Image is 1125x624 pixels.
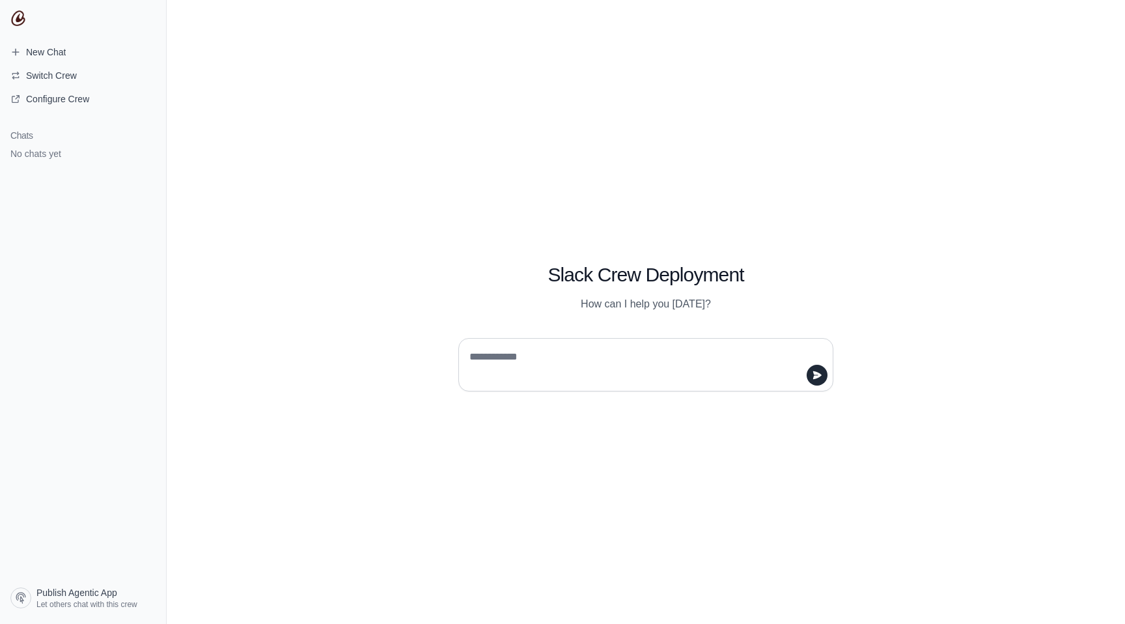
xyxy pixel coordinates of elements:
a: New Chat [5,42,161,63]
span: Switch Crew [26,69,77,82]
img: CrewAI Logo [10,10,26,26]
p: How can I help you [DATE]? [458,296,833,312]
span: Configure Crew [26,92,89,106]
a: Publish Agentic App Let others chat with this crew [5,582,161,614]
button: Switch Crew [5,65,161,86]
span: Publish Agentic App [36,586,117,599]
h1: Slack Crew Deployment [458,263,833,287]
span: New Chat [26,46,66,59]
a: Configure Crew [5,89,161,109]
span: Let others chat with this crew [36,599,137,610]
